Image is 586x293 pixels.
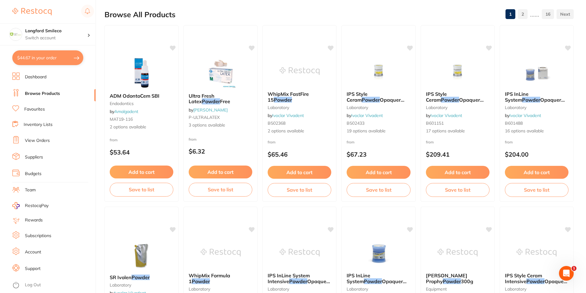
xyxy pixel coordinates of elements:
[347,151,410,158] p: $67.23
[193,107,228,113] a: [PERSON_NAME]
[189,287,252,291] small: laboratory
[189,93,214,104] span: Ultra Fresh Latex
[25,249,41,255] a: Account
[192,278,210,284] em: Powder
[268,105,331,110] small: laboratory
[110,275,173,280] b: SR Ivolen Powder
[12,202,49,209] a: RestocqPay
[347,183,410,197] button: Save to list
[132,274,150,280] em: Powder
[505,113,541,118] span: by
[359,56,399,86] img: IPS Style Ceram Powder Opaquer 870 18g Refills
[426,166,490,179] button: Add to cart
[530,11,539,18] p: ......
[122,239,162,270] img: SR Ivolen Powder
[189,122,252,128] span: 3 options available
[518,8,528,20] a: 2
[189,272,230,284] span: WhipMix Formula 1
[426,272,467,284] span: [PERSON_NAME] Prophy
[12,202,20,209] img: RestocqPay
[272,113,304,118] a: Ivoclar Vivadent
[25,266,41,272] a: Support
[347,91,368,103] span: IPS Style Ceram
[505,91,529,103] span: IPS InLine System
[441,97,459,103] em: Powder
[268,91,309,103] span: WhipMix FastFire 15
[12,8,52,15] img: Restocq Logo
[25,282,41,288] a: Log Out
[12,5,52,19] a: Restocq Logo
[559,266,574,281] iframe: Intercom live chat
[347,91,410,103] b: IPS Style Ceram Powder Opaquer 870 18g Refills
[351,113,383,118] a: Ivoclar Vivadent
[347,128,410,134] span: 19 options available
[426,97,484,108] span: Opaquer 870 80g
[110,138,118,142] span: from
[505,97,565,108] span: Opaquer 80g
[505,8,515,20] a: 1
[426,151,490,158] p: $209.41
[110,149,173,156] p: $53.64
[572,266,576,271] span: 1
[110,124,173,130] span: 2 options available
[25,138,50,144] a: View Orders
[12,280,94,290] button: Log Out
[189,107,228,113] span: by
[426,113,462,118] span: by
[24,106,45,112] a: Favourites
[364,278,382,284] em: Powder
[189,93,252,104] b: Ultra Fresh Latex Powder Free
[268,140,276,144] span: from
[104,10,175,19] h2: Browse All Products
[505,183,568,197] button: Save to list
[505,128,568,134] span: 16 options available
[268,151,331,158] p: $65.46
[25,28,87,34] h4: Longford Smileco
[189,148,252,155] p: $6.32
[110,93,159,99] span: ADM OdontoCem SBI
[517,56,557,86] img: IPS InLine System Powder Opaquer 80g
[505,120,523,126] span: B601488
[189,115,220,120] span: P-ULTRALATEX
[347,166,410,179] button: Add to cart
[347,272,370,284] span: IPS InLine System
[220,98,230,104] span: Free
[505,140,513,144] span: from
[509,113,541,118] a: Ivoclar Vivadent
[189,166,252,178] button: Add to cart
[505,287,568,291] small: laboratory
[347,287,410,291] small: laboratory
[505,272,542,284] span: IPS Style Ceram Intensive
[110,116,133,122] span: MAT19-116
[347,278,407,290] span: Opaquer 18g
[268,91,331,103] b: WhipMix FastFire 15 Powder
[505,273,568,284] b: IPS Style Ceram Intensive Powder Opaquer 870 18g Refills
[110,283,173,287] small: laboratory
[201,57,241,88] img: Ultra Fresh Latex Powder Free
[505,166,568,179] button: Add to cart
[25,74,46,80] a: Dashboard
[505,105,568,110] small: laboratory
[426,91,447,103] span: IPS Style Ceram
[522,97,540,103] em: Powder
[268,113,304,118] span: by
[268,273,331,284] b: IPS InLine System Intensive Powder Opaquer Refill 18g
[505,278,567,290] span: Opaquer 870 18g Refills
[24,122,53,128] a: Inventory Lists
[347,273,410,284] b: IPS InLine System Powder Opaquer 18g
[443,278,461,284] em: Powder
[426,140,434,144] span: from
[426,287,490,291] small: equipment
[12,50,83,65] button: $44.67 in your order
[438,237,478,268] img: MK-dent Prophy Powder 300g
[268,278,330,290] span: Opaquer Refill 18g
[542,8,554,20] a: 16
[114,109,138,114] a: Amalgadent
[426,128,490,134] span: 17 options available
[122,57,162,88] img: ADM OdontoCem SBI
[505,151,568,158] p: $204.00
[347,97,404,108] span: Opaquer 870 18g Refills
[347,105,410,110] small: laboratory
[289,278,307,284] em: Powder
[359,237,399,268] img: IPS InLine System Powder Opaquer 18g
